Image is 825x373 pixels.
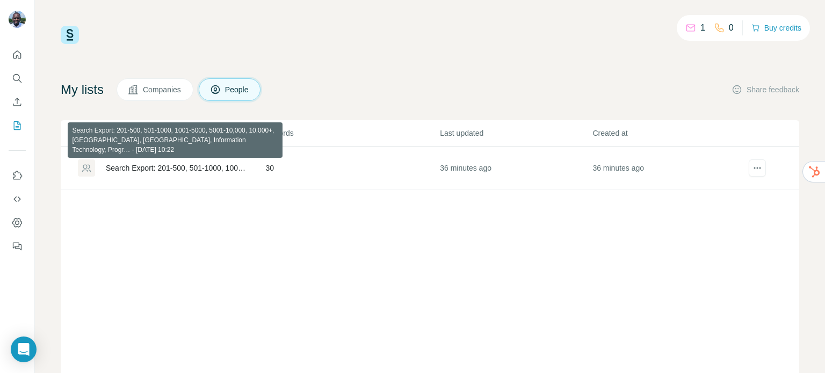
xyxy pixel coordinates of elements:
button: actions [749,159,766,177]
p: Records [266,128,439,138]
span: People [225,84,250,95]
button: Use Surfe on LinkedIn [9,166,26,185]
button: Use Surfe API [9,189,26,209]
div: Open Intercom Messenger [11,337,37,362]
img: Avatar [9,11,26,28]
button: Share feedback [732,84,799,95]
button: Quick start [9,45,26,64]
td: 30 [265,147,440,190]
img: Surfe Logo [61,26,79,44]
p: List name [78,128,265,138]
td: 36 minutes ago [592,147,744,190]
button: Feedback [9,237,26,256]
p: Last updated [440,128,591,138]
button: Search [9,69,26,88]
td: 36 minutes ago [439,147,592,190]
button: Enrich CSV [9,92,26,112]
p: 0 [729,21,734,34]
button: Dashboard [9,213,26,232]
p: Created at [592,128,744,138]
h4: My lists [61,81,104,98]
button: My lists [9,116,26,135]
div: Search Export: 201-500, 501-1000, 1001-5000, 5001-10,000, 10,000+, [GEOGRAPHIC_DATA], [GEOGRAPHIC... [106,163,248,173]
p: 1 [700,21,705,34]
span: Companies [143,84,182,95]
button: Buy credits [751,20,801,35]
